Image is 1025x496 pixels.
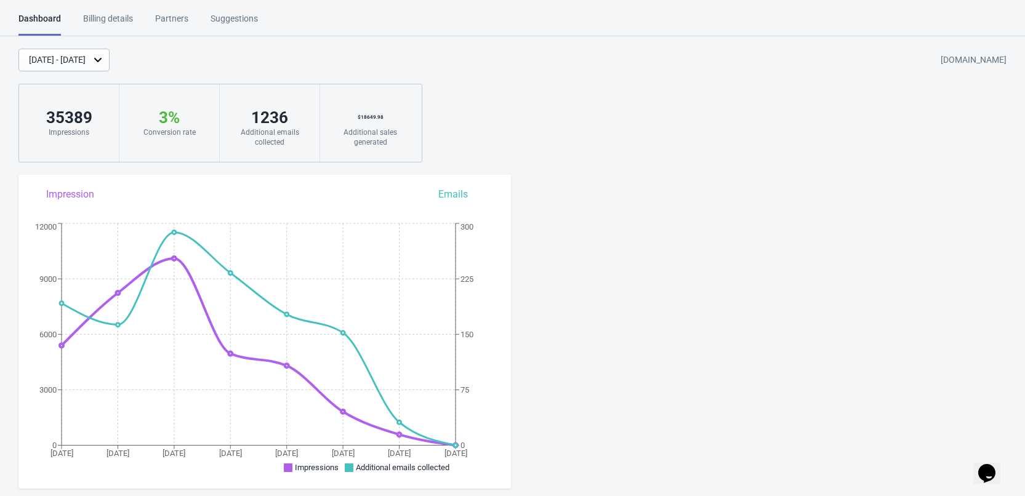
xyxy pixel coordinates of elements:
tspan: [DATE] [163,449,185,458]
tspan: 0 [52,441,57,450]
tspan: [DATE] [275,449,298,458]
div: [DATE] - [DATE] [29,54,86,66]
div: Billing details [83,12,133,34]
div: Suggestions [211,12,258,34]
div: 35389 [31,108,107,127]
tspan: [DATE] [107,449,129,458]
div: Dashboard [18,12,61,36]
tspan: 225 [460,274,473,284]
tspan: [DATE] [444,449,467,458]
tspan: 150 [460,330,473,339]
tspan: 0 [460,441,465,450]
tspan: [DATE] [332,449,355,458]
tspan: 300 [460,222,473,231]
div: Additional emails collected [232,127,307,147]
tspan: [DATE] [388,449,411,458]
div: $ 18649.98 [332,108,408,127]
tspan: 12000 [35,222,57,231]
iframe: chat widget [973,447,1013,484]
div: Partners [155,12,188,34]
div: [DOMAIN_NAME] [941,49,1007,71]
div: Impressions [31,127,107,137]
tspan: 75 [460,385,469,394]
span: Additional emails collected [356,463,449,472]
tspan: [DATE] [219,449,242,458]
tspan: 3000 [39,385,57,394]
div: 3 % [132,108,207,127]
div: Conversion rate [132,127,207,137]
span: Impressions [295,463,339,472]
tspan: [DATE] [50,449,73,458]
div: Additional sales generated [332,127,408,147]
tspan: 6000 [39,330,57,339]
tspan: 9000 [39,274,57,284]
div: 1236 [232,108,307,127]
